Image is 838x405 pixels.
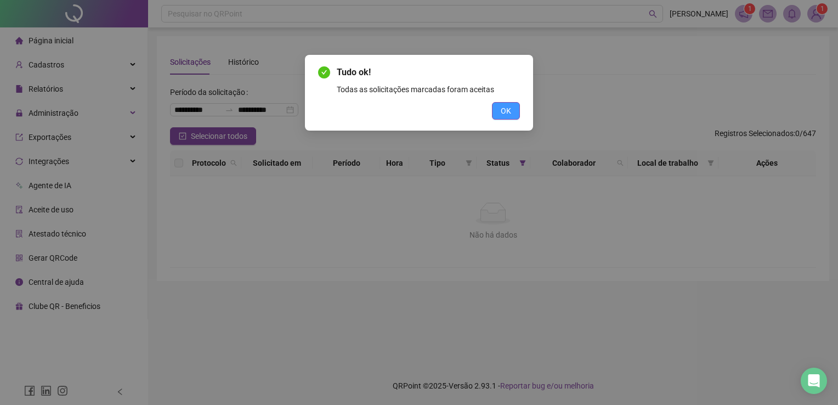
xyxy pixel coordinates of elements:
div: Todas as solicitações marcadas foram aceitas [337,83,520,95]
span: Tudo ok! [337,66,520,79]
div: Open Intercom Messenger [801,368,827,394]
button: OK [492,102,520,120]
span: check-circle [318,66,330,78]
span: OK [501,105,511,117]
